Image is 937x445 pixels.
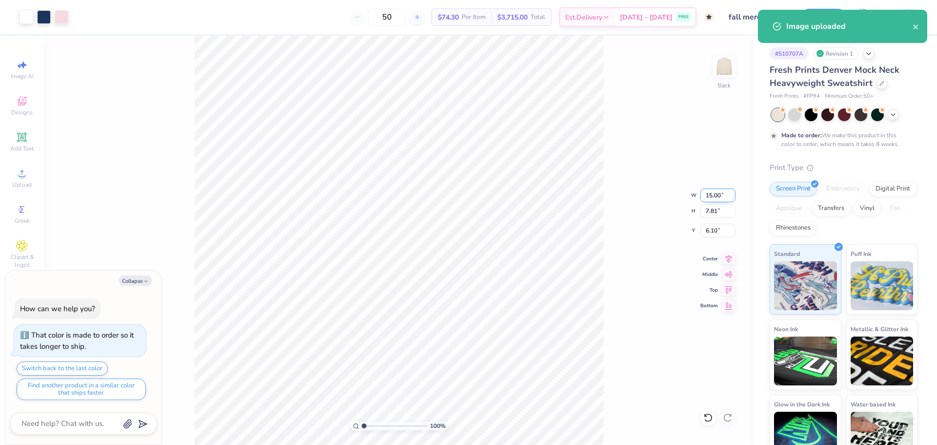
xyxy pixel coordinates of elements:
[851,399,896,409] span: Water based Ink
[781,131,822,139] strong: Made to order:
[718,81,731,90] div: Back
[774,261,837,310] img: Standard
[869,182,917,196] div: Digital Print
[438,12,459,22] span: $74.30
[820,182,866,196] div: Embroidery
[913,21,919,32] button: close
[884,201,907,216] div: Foil
[814,47,858,60] div: Revision 1
[721,7,793,27] input: Untitled Design
[774,399,830,409] span: Glow in the Dark Ink
[854,201,881,216] div: Vinyl
[12,181,32,189] span: Upload
[430,422,446,430] span: 100 %
[17,379,146,400] button: Find another product in a similar color that ships faster
[774,249,800,259] span: Standard
[803,92,820,101] span: # FP94
[5,253,39,269] span: Clipart & logos
[20,330,134,351] div: That color is made to order so it takes longer to ship.
[497,12,528,22] span: $3,715.00
[700,302,718,309] span: Bottom
[786,21,913,32] div: Image uploaded
[770,162,917,173] div: Print Type
[11,72,34,80] span: Image AI
[20,304,95,314] div: How can we help you?
[530,12,545,22] span: Total
[700,255,718,262] span: Center
[119,275,152,286] button: Collapse
[368,8,406,26] input: – –
[770,182,817,196] div: Screen Print
[770,221,817,235] div: Rhinestones
[11,108,33,116] span: Designs
[17,361,108,376] button: Switch back to the last color
[851,261,914,310] img: Puff Ink
[10,145,34,152] span: Add Text
[851,249,871,259] span: Puff Ink
[462,12,486,22] span: Per Item
[781,131,901,148] div: We make this product in this color to order, which means it takes 8 weeks.
[15,217,30,225] span: Greek
[700,271,718,278] span: Middle
[565,12,602,22] span: Est. Delivery
[812,201,851,216] div: Transfers
[851,324,908,334] span: Metallic & Glitter Ink
[825,92,874,101] span: Minimum Order: 50 +
[770,92,798,101] span: Fresh Prints
[770,47,809,60] div: # 510707A
[774,337,837,385] img: Neon Ink
[678,14,689,21] span: FREE
[770,201,809,216] div: Applique
[770,64,899,89] span: Fresh Prints Denver Mock Neck Heavyweight Sweatshirt
[851,337,914,385] img: Metallic & Glitter Ink
[700,287,718,294] span: Top
[714,57,734,76] img: Back
[774,324,798,334] span: Neon Ink
[620,12,672,22] span: [DATE] - [DATE]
